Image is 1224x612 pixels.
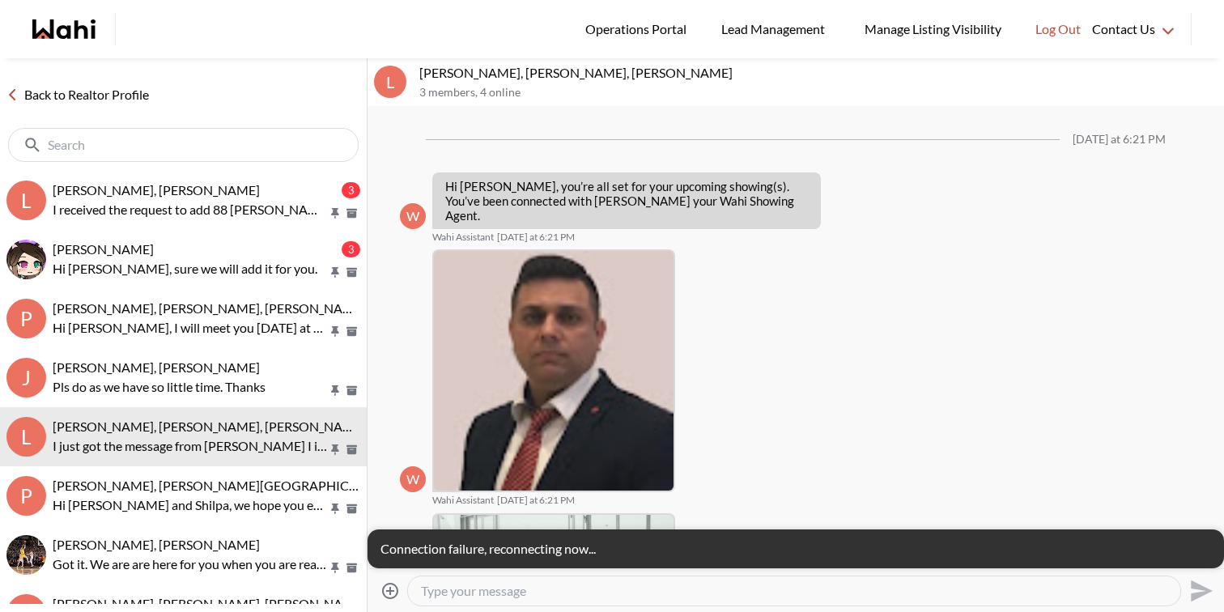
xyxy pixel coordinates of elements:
[6,299,46,338] div: P
[419,86,1218,100] p: 3 members , 4 online
[343,206,360,220] button: Archive
[497,494,575,507] time: 2025-09-21T22:21:12.696Z
[497,231,575,244] time: 2025-09-21T22:21:11.780Z
[6,535,46,575] div: aleandro green, Faraz
[6,240,46,279] div: liuhong chen, Faraz
[328,502,342,516] button: Pin
[53,182,260,198] span: [PERSON_NAME], [PERSON_NAME]
[342,241,360,257] div: 3
[53,241,154,257] span: [PERSON_NAME]
[6,417,46,457] div: l
[6,358,46,397] div: J
[328,325,342,338] button: Pin
[400,203,426,229] div: W
[328,384,342,397] button: Pin
[6,476,46,516] div: P
[343,325,360,338] button: Archive
[343,266,360,279] button: Archive
[53,436,328,456] p: I just got the message from [PERSON_NAME] I i am going to cancel both showings
[400,466,426,492] div: W
[328,561,342,575] button: Pin
[445,179,808,223] p: Hi [PERSON_NAME], you’re all set for your upcoming showing(s). You’ve been connected with [PERSON...
[343,561,360,575] button: Archive
[6,535,46,575] img: a
[53,478,391,493] span: [PERSON_NAME], [PERSON_NAME][GEOGRAPHIC_DATA]
[328,266,342,279] button: Pin
[53,200,328,219] p: I received the request to add 88 [PERSON_NAME] #71. I have submitted the appointment and am curre...
[328,206,342,220] button: Pin
[343,502,360,516] button: Archive
[1181,572,1218,609] button: Send
[419,65,1218,81] p: [PERSON_NAME], [PERSON_NAME], [PERSON_NAME]
[374,66,406,98] div: l
[53,495,328,515] p: Hi [PERSON_NAME] and Shilpa, we hope you enjoyed your showings! Did the properties meet your crit...
[48,137,322,153] input: Search
[328,443,342,457] button: Pin
[53,377,328,397] p: Pls do as we have so little time. Thanks
[53,596,366,611] span: [PERSON_NAME], [PERSON_NAME], [PERSON_NAME]
[342,182,360,198] div: 3
[1073,133,1166,147] div: [DATE] at 6:21 PM
[53,555,328,574] p: Got it. We are are here for you when you are ready.
[343,384,360,397] button: Archive
[53,300,366,316] span: [PERSON_NAME], [PERSON_NAME], [PERSON_NAME]
[585,19,692,40] span: Operations Portal
[434,251,674,491] img: ACg8ocLtspn1l4M8DS4sjwCn6koHce7JN68-C_3EfzqongzO8Gsov_M=s96-c
[32,19,96,39] a: Wahi homepage
[432,494,494,507] span: Wahi Assistant
[53,259,328,278] p: Hi [PERSON_NAME], sure we will add it for you.
[53,359,260,375] span: [PERSON_NAME], [PERSON_NAME]
[53,419,366,434] span: [PERSON_NAME], [PERSON_NAME], [PERSON_NAME]
[6,181,46,220] div: l
[421,583,1167,599] textarea: Type your message
[343,443,360,457] button: Archive
[432,231,494,244] span: Wahi Assistant
[53,318,328,338] p: Hi [PERSON_NAME], I will meet you [DATE] at 6pm at [STREET_ADDRESS]
[53,537,260,552] span: [PERSON_NAME], [PERSON_NAME]
[6,240,46,279] img: l
[860,19,1006,40] span: Manage Listing Visibility
[721,19,831,40] span: Lead Management
[368,529,1224,568] div: Connection failure, reconnecting now...
[1035,19,1081,40] span: Log Out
